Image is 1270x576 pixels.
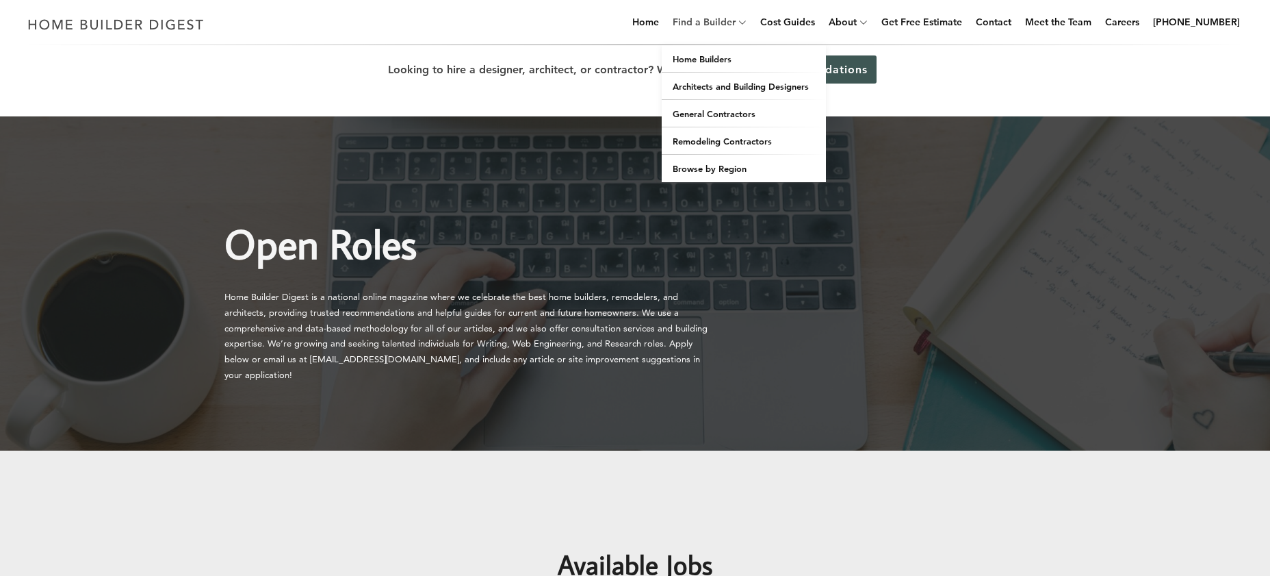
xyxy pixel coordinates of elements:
[662,45,826,73] a: Home Builders
[662,73,826,100] a: Architects and Building Designers
[22,11,210,38] img: Home Builder Digest
[224,289,714,383] p: Home Builder Digest is a national online magazine where we celebrate the best home builders, remo...
[662,155,826,182] a: Browse by Region
[662,127,826,155] a: Remodeling Contractors
[662,100,826,127] a: General Contractors
[224,171,714,274] h2: Open Roles
[1007,477,1254,560] iframe: Drift Widget Chat Controller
